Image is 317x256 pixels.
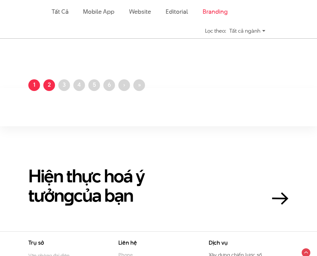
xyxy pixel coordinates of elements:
a: Tất cả [52,7,68,16]
h3: Liên hệ [118,240,198,246]
a: Mobile app [83,7,114,16]
a: Hiện thực hoá ý tưởngcủa bạn [28,166,289,205]
div: Tất cả ngành [229,25,265,37]
div: Lọc theo: [205,25,226,37]
a: Branding [203,7,227,16]
a: Editorial [166,7,188,16]
h3: Trụ sở [28,240,108,246]
a: 6 [103,79,115,91]
h3: Dịch vụ [209,240,289,246]
a: 5 [88,79,100,91]
h2: Hiện thực hoá ý tưởn của bạn [28,166,211,205]
a: 4 [73,79,85,91]
a: 2 [43,79,55,91]
en: g [64,183,74,208]
a: Website [129,7,151,16]
span: › [123,81,125,89]
span: » [138,81,141,89]
a: 3 [58,79,70,91]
